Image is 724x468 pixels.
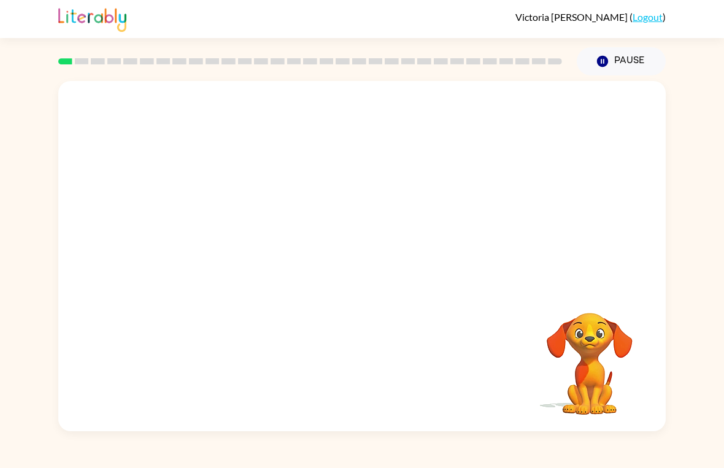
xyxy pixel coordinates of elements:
div: ( ) [515,11,666,23]
a: Logout [633,11,663,23]
img: Literably [58,5,126,32]
video: Your browser must support playing .mp4 files to use Literably. Please try using another browser. [528,294,651,416]
span: Victoria [PERSON_NAME] [515,11,630,23]
button: Pause [577,47,666,75]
